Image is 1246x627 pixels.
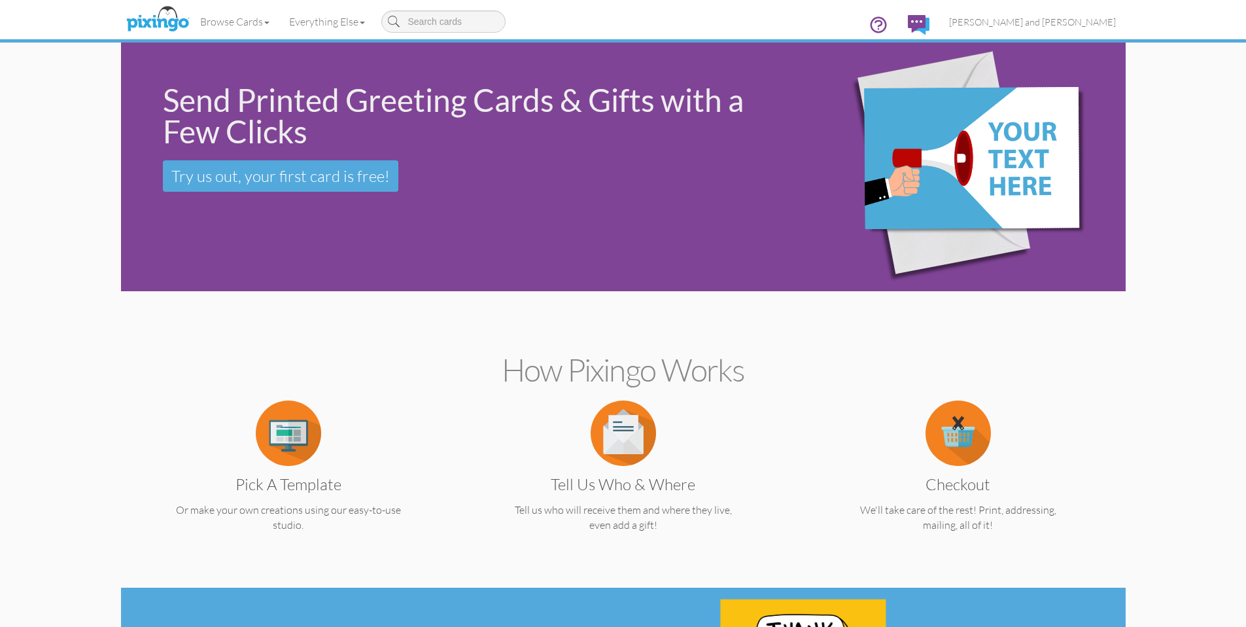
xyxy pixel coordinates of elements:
[256,401,321,466] img: item.alt
[144,353,1103,387] h2: How Pixingo works
[491,476,755,493] h3: Tell us Who & Where
[481,503,765,533] p: Tell us who will receive them and where they live, even add a gift!
[591,401,656,466] img: item.alt
[163,160,398,192] a: Try us out, your first card is free!
[171,166,390,186] span: Try us out, your first card is free!
[801,24,1117,310] img: eb544e90-0942-4412-bfe0-c610d3f4da7c.png
[481,425,765,533] a: Tell us Who & Where Tell us who will receive them and where they live, even add a gift!
[163,84,780,147] div: Send Printed Greeting Cards & Gifts with a Few Clicks
[147,425,430,533] a: Pick a Template Or make your own creations using our easy-to-use studio.
[949,16,1116,27] span: [PERSON_NAME] and [PERSON_NAME]
[939,5,1126,39] a: [PERSON_NAME] and [PERSON_NAME]
[816,503,1100,533] p: We'll take care of the rest! Print, addressing, mailing, all of it!
[381,10,506,33] input: Search cards
[123,3,192,36] img: pixingo logo
[826,476,1090,493] h3: Checkout
[908,15,929,35] img: comments.svg
[156,476,421,493] h3: Pick a Template
[926,401,991,466] img: item.alt
[147,503,430,533] p: Or make your own creations using our easy-to-use studio.
[279,5,375,38] a: Everything Else
[816,425,1100,533] a: Checkout We'll take care of the rest! Print, addressing, mailing, all of it!
[190,5,279,38] a: Browse Cards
